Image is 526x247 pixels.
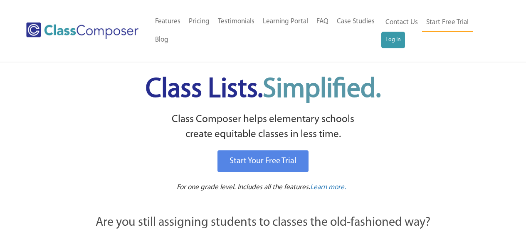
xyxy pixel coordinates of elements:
[177,184,310,191] span: For one grade level. Includes all the features.
[310,184,346,191] span: Learn more.
[422,13,473,32] a: Start Free Trial
[185,12,214,31] a: Pricing
[381,13,494,48] nav: Header Menu
[151,31,173,49] a: Blog
[217,150,309,172] a: Start Your Free Trial
[26,22,138,39] img: Class Composer
[381,13,422,32] a: Contact Us
[259,12,312,31] a: Learning Portal
[151,12,185,31] a: Features
[230,157,296,165] span: Start Your Free Trial
[312,12,333,31] a: FAQ
[50,112,477,142] p: Class Composer helps elementary schools create equitable classes in less time.
[151,12,381,49] nav: Header Menu
[310,182,346,193] a: Learn more.
[381,32,405,48] a: Log In
[333,12,379,31] a: Case Studies
[263,76,381,103] span: Simplified.
[146,76,381,103] span: Class Lists.
[51,214,475,232] p: Are you still assigning students to classes the old-fashioned way?
[214,12,259,31] a: Testimonials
